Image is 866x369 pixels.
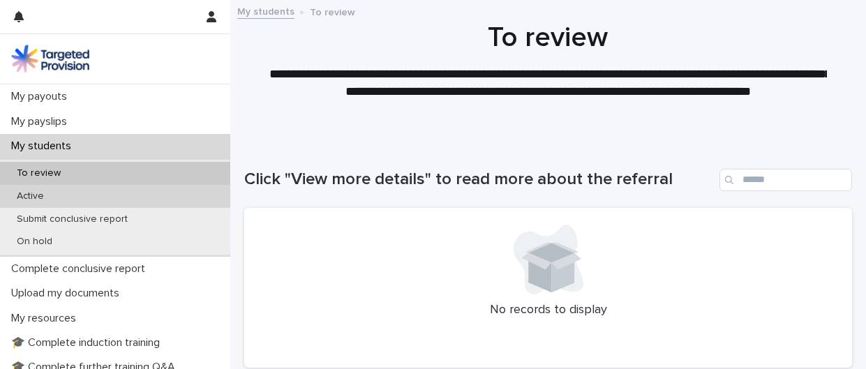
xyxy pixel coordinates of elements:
[237,3,294,19] a: My students
[244,170,714,190] h1: Click "View more details" to read more about the referral
[6,140,82,153] p: My students
[6,236,64,248] p: On hold
[310,3,355,19] p: To review
[719,169,852,191] input: Search
[6,262,156,276] p: Complete conclusive report
[6,312,87,325] p: My resources
[6,167,72,179] p: To review
[244,21,852,54] h1: To review
[6,90,78,103] p: My payouts
[6,336,171,349] p: 🎓 Complete induction training
[6,190,55,202] p: Active
[6,287,130,300] p: Upload my documents
[261,303,835,318] p: No records to display
[6,213,139,225] p: Submit conclusive report
[11,45,89,73] img: M5nRWzHhSzIhMunXDL62
[6,115,78,128] p: My payslips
